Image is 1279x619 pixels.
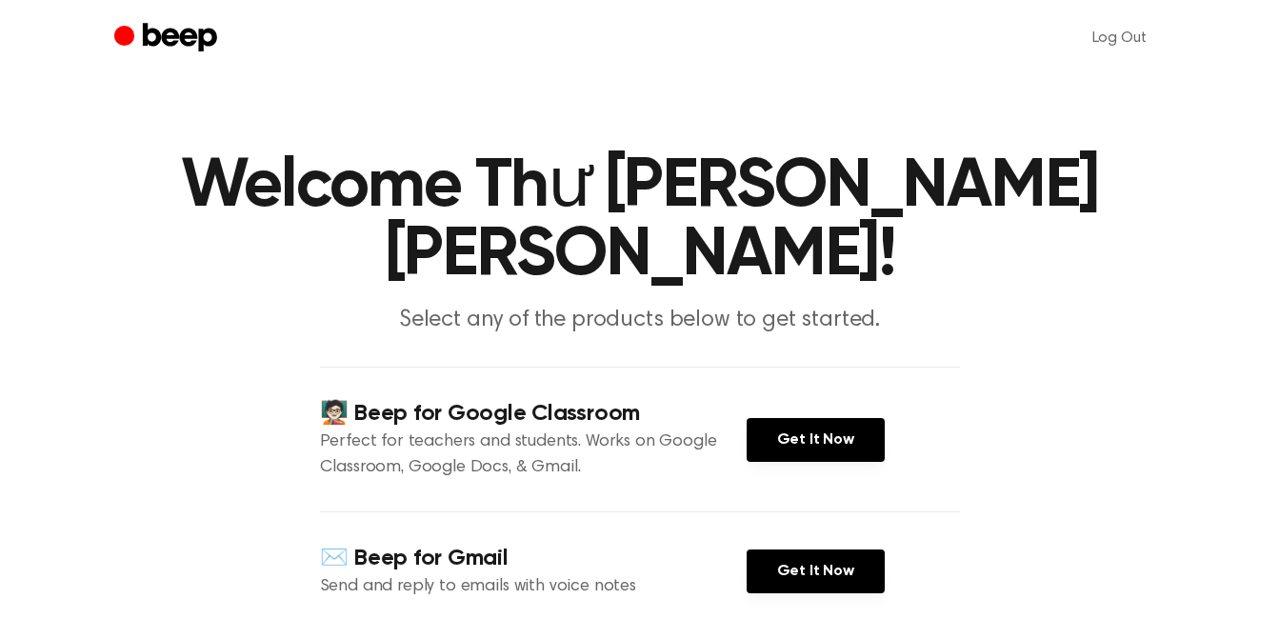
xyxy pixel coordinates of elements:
[747,418,885,462] a: Get It Now
[320,574,747,600] p: Send and reply to emails with voice notes
[1073,15,1166,61] a: Log Out
[114,20,222,57] a: Beep
[152,152,1128,290] h1: Welcome Thư [PERSON_NAME] [PERSON_NAME]!
[320,398,747,429] h4: 🧑🏻‍🏫 Beep for Google Classroom
[274,305,1006,336] p: Select any of the products below to get started.
[747,549,885,593] a: Get It Now
[320,429,747,481] p: Perfect for teachers and students. Works on Google Classroom, Google Docs, & Gmail.
[320,543,747,574] h4: ✉️ Beep for Gmail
